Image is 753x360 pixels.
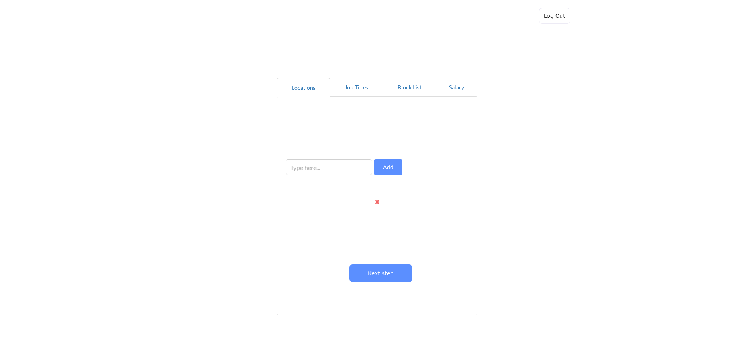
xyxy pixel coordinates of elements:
button: Add [374,159,402,175]
input: Type here... [286,159,372,175]
button: Block List [383,78,436,97]
button: Log Out [539,8,570,24]
button: Next step [349,264,412,282]
button: Job Titles [330,78,383,97]
button: Salary [436,78,477,97]
button: Locations [277,78,330,97]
